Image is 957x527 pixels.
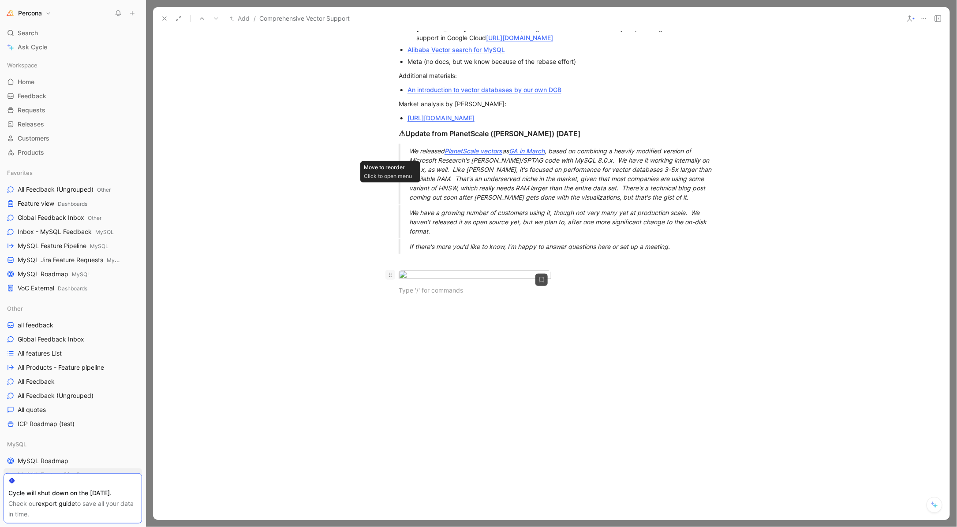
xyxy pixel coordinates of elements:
div: We released as , based on combining a heavily modified version of Microsoft Research's [PERSON_NA... [409,146,714,202]
a: Home [4,75,142,89]
a: [URL][DOMAIN_NAME] [486,34,553,41]
span: MySQL Feature Pipeline [18,241,108,251]
a: MySQL Roadmap [4,454,142,468]
span: Favorites [7,168,33,177]
button: PerconaPercona [4,7,53,19]
span: All quotes [18,405,46,414]
span: MySQL [95,229,114,235]
a: [URL][DOMAIN_NAME] [407,114,475,122]
span: Dashboards [58,285,87,292]
div: Otherall feedbackGlobal Feedback InboxAll features ListAll Products - Feature pipelineAll Feedbac... [4,302,142,431]
span: Dashboards [58,200,87,207]
span: Requests [18,106,45,115]
span: MySQL [107,257,125,263]
span: VoC External [18,284,87,293]
a: all feedback [4,319,142,332]
a: All Feedback [4,375,142,388]
a: MySQL Feature Pipeline [4,468,142,482]
a: Products [4,146,142,159]
span: Other [7,304,23,313]
div: Update from PlanetScale ([PERSON_NAME]) [DATE] [399,128,704,140]
span: Feature view [18,199,87,208]
span: Home [18,78,34,86]
span: Comprehensive Vector Support [259,13,350,24]
a: Requests [4,104,142,117]
a: Global Feedback InboxOther [4,211,142,224]
div: Favorites [4,166,142,179]
span: Inbox - MySQL Feedback [18,227,114,237]
a: MySQL RoadmapMySQL [4,267,142,281]
a: Global Feedback Inbox [4,333,142,346]
span: Search [18,28,38,38]
span: Workspace [7,61,37,70]
span: Other [97,186,111,193]
span: ICP Roadmap (test) [18,419,75,428]
span: All Feedback (Ungrouped) [18,391,93,400]
span: ⚠ [399,129,405,138]
div: Search [4,26,142,40]
a: All Feedback (Ungrouped)Other [4,183,142,196]
div: Meta (no docs, but we know because of the rebase effort) [407,57,704,66]
a: Releases [4,118,142,131]
div: Check our to save all your data in time. [8,498,137,520]
h1: Percona [18,9,42,17]
a: All quotes [4,403,142,416]
div: We have a growing number of customers using it, though not very many yet at production scale. We ... [409,208,714,236]
div: Market analysis by [PERSON_NAME]: [399,99,704,108]
a: export guide [38,500,75,507]
a: GA in March [509,147,545,155]
img: Percona [6,9,15,18]
span: MySQL Roadmap [18,270,90,279]
div: Other [4,302,142,315]
div: MySQL [4,438,142,451]
span: MySQL Jira Feature Requests [18,256,120,265]
span: Ask Cycle [18,42,47,52]
span: All features List [18,349,62,358]
button: Add [228,13,252,24]
span: Global Feedback Inbox [18,213,101,223]
span: Releases [18,120,44,129]
span: MySQL [90,243,108,249]
div: Additional materials: [399,71,704,80]
div: Workspace [4,59,142,72]
a: All Products - Feature pipeline [4,361,142,374]
span: MySQL Roadmap [18,456,68,465]
a: ICP Roadmap (test) [4,417,142,431]
a: Customers [4,132,142,145]
a: All features List [4,347,142,360]
img: image.png [399,270,551,282]
span: all feedback [18,321,53,330]
div: If there's more you'd like to know, I'm happy to answer questions here or set up a meeting. [409,242,714,251]
span: Products [18,148,44,157]
span: MySQL [7,440,26,449]
a: MySQL Jira Feature RequestsMySQL [4,253,142,267]
a: Feature viewDashboards [4,197,142,210]
a: Feedback [4,89,142,103]
span: / [254,13,256,24]
span: Customers [18,134,49,143]
a: An introduction to vector databases by our own DGB [407,86,561,93]
a: VoC ExternalDashboards [4,282,142,295]
span: MySQL Feature Pipeline [18,471,86,479]
span: Other [88,215,101,221]
span: Feedback [18,92,46,100]
a: MySQL Feature PipelineMySQL [4,239,142,252]
a: All Feedback (Ungrouped) [4,389,142,402]
span: All Feedback (Ungrouped) [18,185,111,194]
a: Inbox - MySQL FeedbackMySQL [4,225,142,238]
span: MySQL [72,271,90,278]
div: Cycle will shut down on the [DATE]. [8,488,137,498]
a: Alibaba Vector search for MySQL [407,46,505,53]
span: All Feedback [18,377,55,386]
a: Ask Cycle [4,41,142,54]
div: [PERSON_NAME]: From what I know, Google uses its own ScaNN library for providing vector support i... [416,24,704,42]
span: All Products - Feature pipeline [18,363,104,372]
a: PlanetScale vectors [445,147,502,155]
span: Global Feedback Inbox [18,335,84,344]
